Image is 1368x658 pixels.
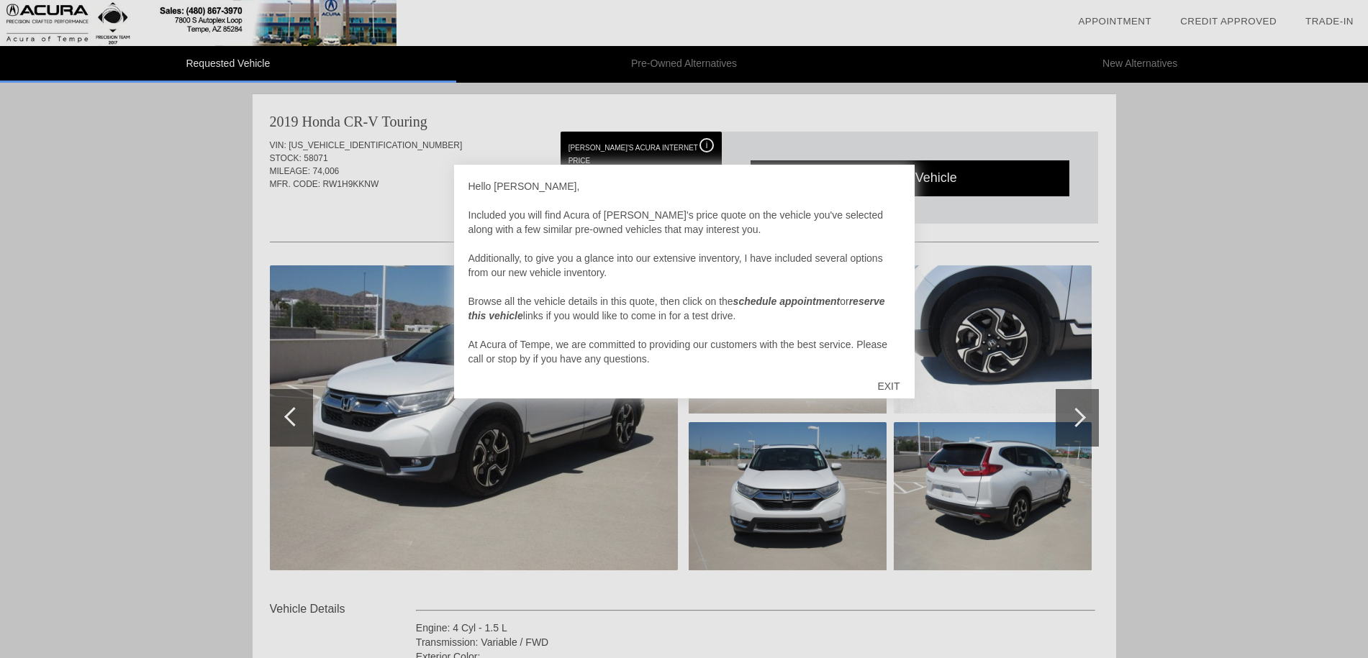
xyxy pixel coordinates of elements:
[863,365,914,408] div: EXIT
[733,296,841,307] em: schedule appointment
[468,296,885,321] em: reserve this vehicle
[1078,16,1151,27] a: Appointment
[468,179,900,366] div: Hello [PERSON_NAME], Included you will find Acura of [PERSON_NAME]'s price quote on the vehicle y...
[1180,16,1277,27] a: Credit Approved
[1305,16,1354,27] a: Trade-In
